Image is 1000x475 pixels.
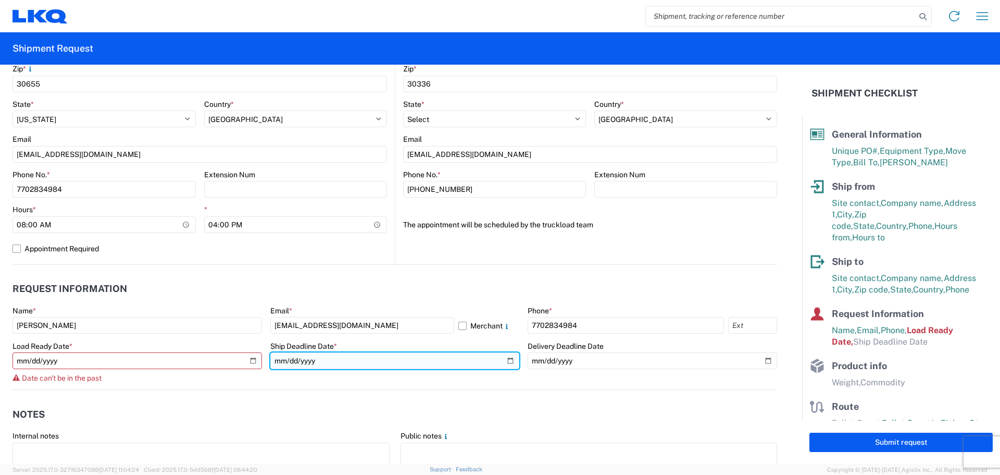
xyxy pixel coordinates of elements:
span: Equipment Type, [880,146,945,156]
span: Ship to [832,256,864,267]
span: Site contact, [832,273,881,283]
label: Extension Num [204,170,255,179]
label: Zip [12,64,34,74]
span: Request Information [832,308,924,319]
span: Unique PO#, [832,146,880,156]
label: Zip [403,64,417,74]
span: Phone [945,285,969,295]
h2: Request Information [12,284,127,294]
span: Server: 2025.17.0-327f6347098 [12,467,139,473]
span: Pallet Count in Pickup Stops equals Pallet Count in delivery stops [832,418,992,440]
span: Weight, [832,377,860,387]
label: Hours [12,205,36,214]
input: Shipment, tracking or reference number [646,6,916,26]
span: Company name, [881,273,944,283]
span: Route [832,401,859,412]
span: Country, [913,285,945,295]
span: Phone, [881,325,907,335]
span: Phone, [908,221,934,231]
label: The appointment will be scheduled by the truckload team [403,216,593,233]
span: Ship Deadline Date [853,337,928,347]
span: Commodity [860,377,905,387]
label: Phone [528,306,552,315]
h2: Shipment Request [12,42,93,55]
span: Date can't be in the past [22,374,102,382]
label: Country [204,100,234,109]
span: City, [837,210,854,220]
span: [DATE] 08:44:20 [214,467,257,473]
h2: Notes [12,409,45,420]
label: Merchant [458,317,520,334]
span: Company name, [881,198,944,208]
label: Public notes [401,431,450,441]
h2: Shipment Checklist [811,87,918,100]
span: Client: 2025.17.0-5dd568f [144,467,257,473]
span: Site contact, [832,198,881,208]
label: State [403,100,424,109]
span: Email, [857,325,881,335]
span: Product info [832,360,887,371]
span: [DATE] 11:04:24 [98,467,139,473]
span: Name, [832,325,857,335]
label: Country [594,100,624,109]
span: Pallet Count, [832,418,882,428]
span: Country, [876,221,908,231]
span: Copyright © [DATE]-[DATE] Agistix Inc., All Rights Reserved [827,465,988,474]
label: Phone No. [403,170,441,179]
label: Delivery Deadline Date [528,342,604,351]
label: Load Ready Date [12,342,72,351]
a: Support [430,466,456,472]
input: Ext [728,317,777,334]
span: Bill To, [853,157,880,167]
label: Appointment Required [12,240,387,257]
button: Submit request [809,433,993,452]
span: [PERSON_NAME] [880,157,948,167]
label: Internal notes [12,431,59,441]
label: Email [403,135,422,144]
label: Phone No. [12,170,50,179]
label: Email [270,306,292,315]
a: Feedback [456,466,482,472]
label: Extension Num [594,170,645,179]
span: City, [837,285,854,295]
label: Ship Deadline Date [270,342,337,351]
label: Name [12,306,36,315]
span: State, [890,285,913,295]
label: Email [12,135,31,144]
span: General Information [832,129,922,140]
span: Zip code, [854,285,890,295]
label: State [12,100,34,109]
span: Ship from [832,181,875,192]
span: State, [853,221,876,231]
span: Hours to [852,233,885,242]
